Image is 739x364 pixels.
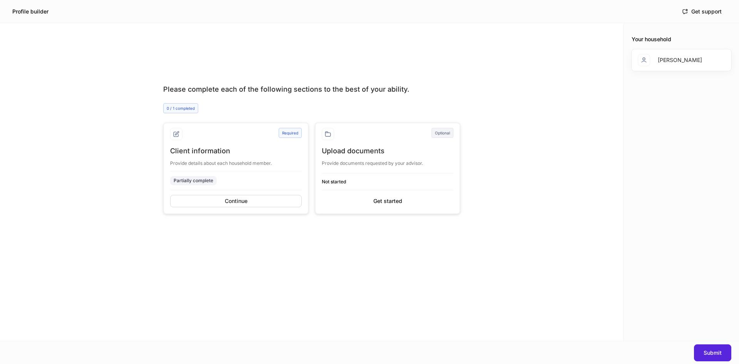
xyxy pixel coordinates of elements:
div: Provide details about each household member. [170,156,302,166]
div: Partially complete [174,177,213,184]
div: Required [279,128,302,138]
div: Provide documents requested by your advisor. [322,156,453,166]
div: Client information [170,146,302,156]
button: Submit [694,344,731,361]
button: Continue [170,195,302,207]
button: Get started [322,195,453,207]
div: Please complete each of the following sections to the best of your ability. [163,85,460,94]
div: Get started [373,198,402,204]
div: Continue [225,198,247,204]
div: Get support [682,8,722,15]
button: Get support [677,5,727,18]
h6: Not started [322,178,453,185]
div: Optional [431,128,453,138]
div: 0 / 1 completed [163,103,198,113]
div: [PERSON_NAME] [658,56,702,64]
div: Submit [704,350,722,356]
div: Your household [632,35,731,43]
div: Upload documents [322,146,453,156]
h5: Profile builder [12,8,48,15]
